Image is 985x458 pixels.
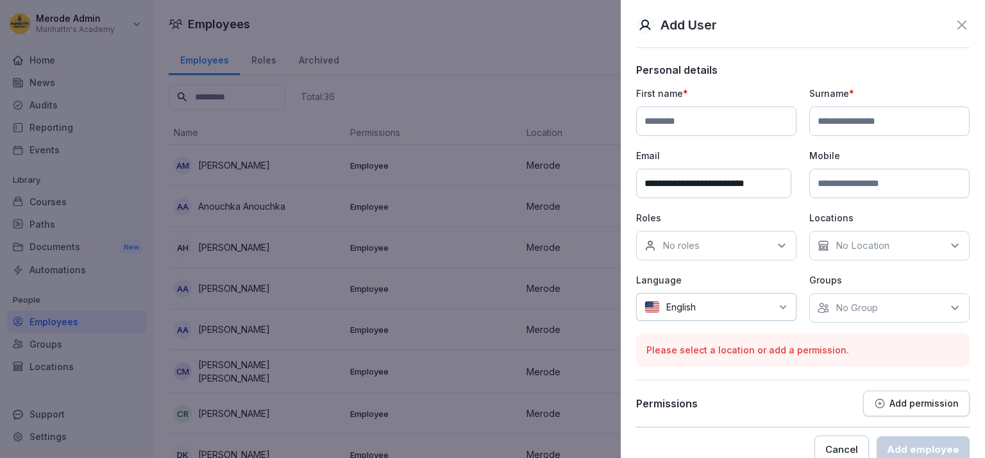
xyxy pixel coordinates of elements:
[636,273,796,287] p: Language
[825,443,858,457] div: Cancel
[636,64,970,76] p: Personal details
[836,239,889,252] p: No Location
[636,87,796,100] p: First name
[636,211,796,225] p: Roles
[646,343,959,357] p: Please select a location or add a permission.
[889,398,959,409] p: Add permission
[636,397,698,410] p: Permissions
[661,15,717,35] p: Add User
[809,87,970,100] p: Surname
[662,239,700,252] p: No roles
[644,301,660,313] img: us.svg
[836,301,878,314] p: No Group
[809,149,970,162] p: Mobile
[809,273,970,287] p: Groups
[636,149,796,162] p: Email
[863,391,970,416] button: Add permission
[636,293,796,321] div: English
[887,443,959,457] div: Add employee
[809,211,970,225] p: Locations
